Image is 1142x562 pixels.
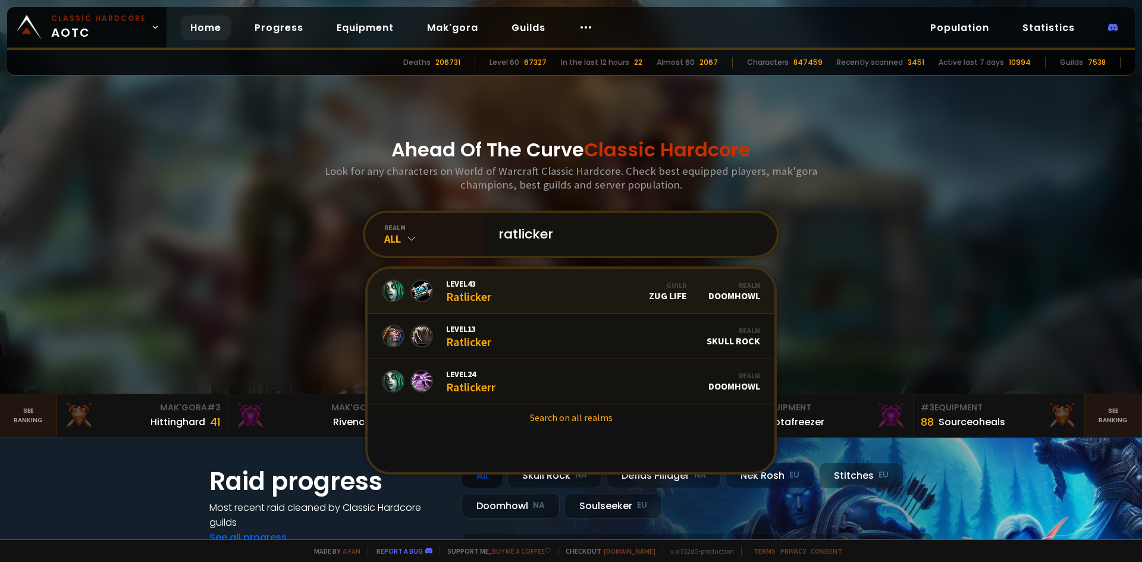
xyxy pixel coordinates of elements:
[921,401,934,413] span: # 3
[742,394,914,437] a: #2Equipment88Notafreezer
[1085,394,1142,437] a: Seeranking
[384,223,484,232] div: realm
[210,414,221,430] div: 41
[368,359,774,404] a: Level24RatlickerrRealmDoomhowl
[51,13,146,42] span: AOTC
[939,415,1005,429] div: Sourceoheals
[708,281,760,290] div: Realm
[507,463,602,488] div: Skull Rock
[181,15,231,40] a: Home
[533,500,545,511] small: NA
[663,547,734,555] span: v. d752d5 - production
[333,415,371,429] div: Rivench
[418,15,488,40] a: Mak'gora
[1060,57,1083,68] div: Guilds
[694,469,706,481] small: NA
[649,281,687,290] div: Guild
[908,57,924,68] div: 3451
[604,547,655,555] a: [DOMAIN_NAME]
[789,469,799,481] small: EU
[446,369,495,379] span: Level 24
[524,57,547,68] div: 67327
[377,547,423,555] a: Report a bug
[446,324,491,334] span: Level 13
[502,15,555,40] a: Guilds
[607,463,721,488] div: Defias Pillager
[391,136,751,164] h1: Ahead Of The Curve
[879,469,889,481] small: EU
[1009,57,1031,68] div: 10994
[51,13,146,24] small: Classic Hardcore
[819,463,903,488] div: Stitches
[403,57,431,68] div: Deaths
[939,57,1004,68] div: Active last 7 days
[767,415,824,429] div: Notafreezer
[446,278,491,289] span: Level 43
[707,326,760,347] div: Skull Rock
[307,547,360,555] span: Made by
[564,493,662,519] div: Soulseeker
[1088,57,1106,68] div: 7538
[236,401,392,414] div: Mak'Gora
[754,547,776,555] a: Terms
[490,57,519,68] div: Level 60
[368,314,774,359] a: Level13RatlickerRealmSkull Rock
[634,57,642,68] div: 22
[708,371,760,380] div: Realm
[837,57,903,68] div: Recently scanned
[575,469,587,481] small: NA
[462,463,503,488] div: All
[320,164,822,191] h3: Look for any characters on World of Warcraft Classic Hardcore. Check best equipped players, mak'g...
[368,404,774,431] a: Search on all realms
[811,547,842,555] a: Consent
[708,281,760,302] div: Doomhowl
[209,500,447,530] h4: Most recent raid cleaned by Classic Hardcore guilds
[921,414,934,430] div: 88
[384,232,484,246] div: All
[446,324,491,349] div: Ratlicker
[209,530,287,544] a: See all progress
[57,394,228,437] a: Mak'Gora#3Hittinghard41
[726,463,814,488] div: Nek'Rosh
[707,326,760,335] div: Realm
[749,401,906,414] div: Equipment
[435,57,460,68] div: 206731
[446,369,495,394] div: Ratlickerr
[637,500,647,511] small: EU
[150,415,205,429] div: Hittinghard
[584,136,751,163] span: Classic Hardcore
[368,269,774,314] a: Level43RatlickerGuildZug LifeRealmDoomhowl
[747,57,789,68] div: Characters
[708,371,760,392] div: Doomhowl
[780,547,806,555] a: Privacy
[1013,15,1084,40] a: Statistics
[64,401,221,414] div: Mak'Gora
[7,7,167,48] a: Classic HardcoreAOTC
[491,213,763,256] input: Search a character...
[561,57,629,68] div: In the last 12 hours
[793,57,823,68] div: 847459
[446,278,491,304] div: Ratlicker
[245,15,313,40] a: Progress
[343,547,360,555] a: a fan
[921,15,999,40] a: Population
[921,401,1077,414] div: Equipment
[649,281,687,302] div: Zug Life
[207,401,221,413] span: # 3
[228,394,400,437] a: Mak'Gora#2Rivench100
[462,493,560,519] div: Doomhowl
[558,547,655,555] span: Checkout
[327,15,403,40] a: Equipment
[492,547,551,555] a: Buy me a coffee
[657,57,695,68] div: Almost 60
[914,394,1085,437] a: #3Equipment88Sourceoheals
[699,57,718,68] div: 2067
[209,463,447,500] h1: Raid progress
[440,547,551,555] span: Support me,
